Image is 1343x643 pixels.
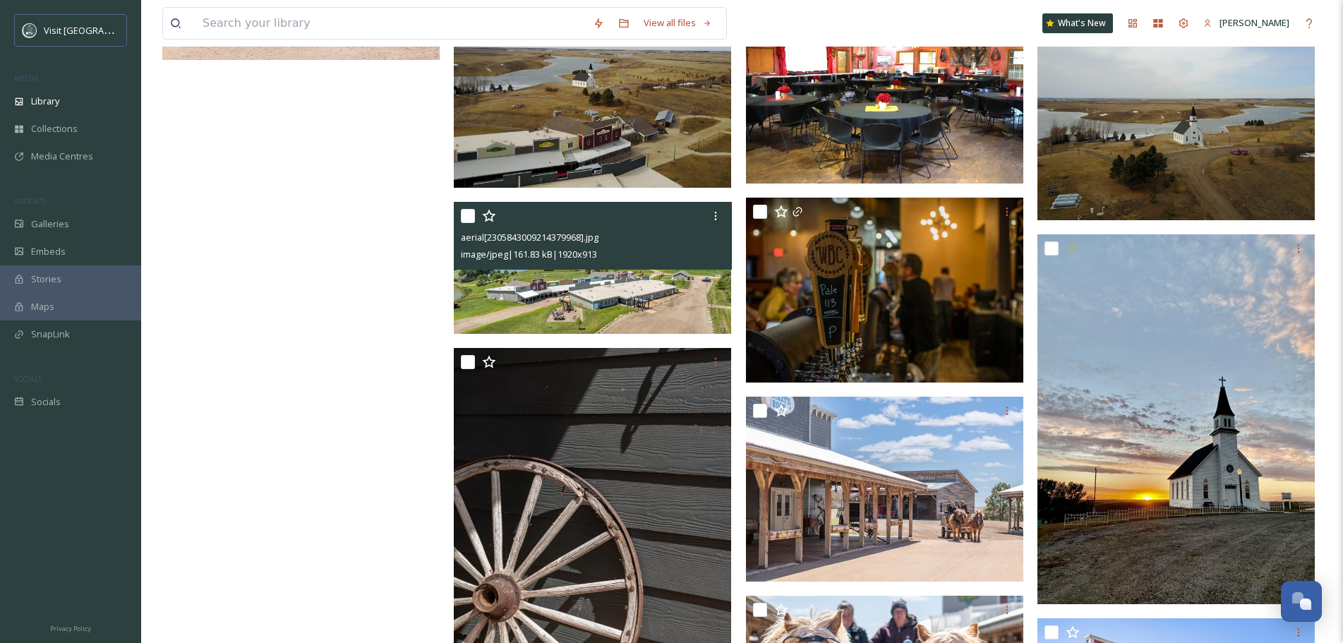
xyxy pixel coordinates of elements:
[31,245,66,258] span: Embeds
[1037,12,1315,220] img: DJI_0054.JPG
[31,327,70,341] span: SnapLink
[14,196,47,206] span: WIDGETS
[14,373,42,384] span: SOCIALS
[637,9,719,37] a: View all files
[1196,9,1296,37] a: [PERSON_NAME]
[746,198,1023,383] img: watertown21.jpg
[461,231,598,244] span: aerial[2305843009214379968].jpg
[195,8,586,39] input: Search your library
[31,300,54,313] span: Maps
[23,23,37,37] img: watertown-convention-and-visitors-bureau.jpg
[31,150,93,163] span: Media Centres
[1219,16,1289,29] span: [PERSON_NAME]
[31,217,69,231] span: Galleries
[1037,234,1315,604] img: IMG_1519.jpeg
[31,122,78,136] span: Collections
[746,3,1023,183] img: Joy Ranch Dining.JPG
[461,248,597,260] span: image/jpeg | 161.83 kB | 1920 x 913
[14,73,39,83] span: MEDIA
[50,624,91,633] span: Privacy Policy
[1042,13,1113,33] a: What's New
[1281,581,1322,622] button: Open Chat
[44,23,153,37] span: Visit [GEOGRAPHIC_DATA]
[31,395,61,409] span: Socials
[50,619,91,636] a: Privacy Policy
[31,272,61,286] span: Stories
[746,397,1023,582] img: JWS_1898.JPG
[31,95,59,108] span: Library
